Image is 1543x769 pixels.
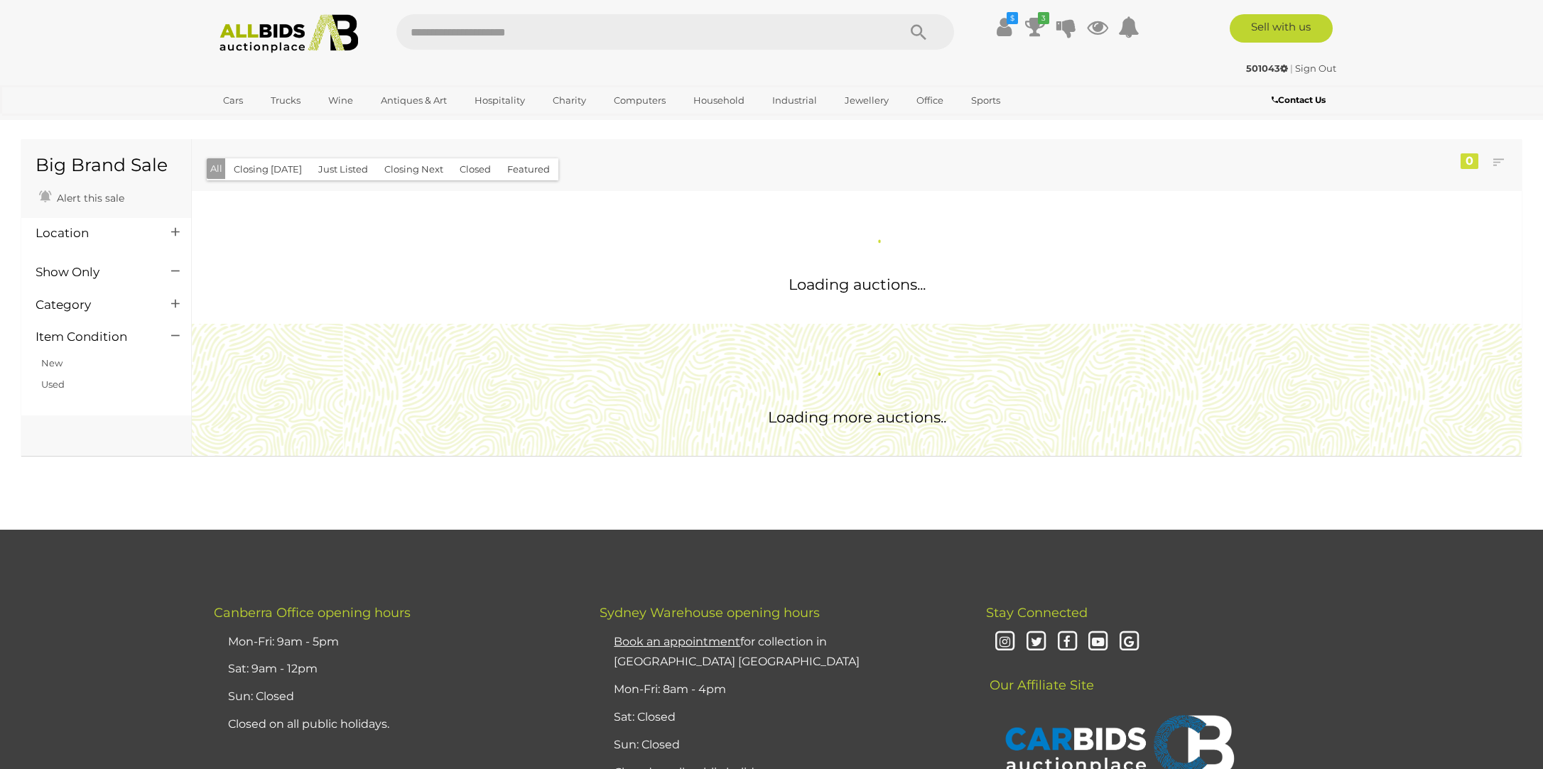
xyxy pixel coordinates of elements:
i: Twitter [1024,630,1049,655]
a: 501043 [1246,62,1290,74]
span: Alert this sale [53,192,124,204]
a: Sports [962,89,1009,112]
button: Closing Next [376,158,452,180]
b: Contact Us [1272,94,1326,105]
i: Instagram [993,630,1018,655]
button: Just Listed [310,158,377,180]
a: Contact Us [1272,92,1329,108]
button: Closing [DATE] [225,158,310,180]
u: Book an appointment [614,635,740,648]
span: Sydney Warehouse opening hours [600,605,820,621]
h4: Show Only [36,266,150,279]
a: Used [41,378,65,390]
a: Computers [605,89,675,112]
div: 0 [1461,153,1478,169]
i: 3 [1038,12,1049,24]
a: Charity [543,89,595,112]
h4: Location [36,227,150,240]
a: Sell with us [1230,14,1333,43]
a: Sign Out [1295,62,1336,74]
span: Loading auctions... [789,276,926,293]
span: Loading more auctions.. [768,408,946,426]
a: Office [907,89,953,112]
i: Facebook [1055,630,1080,655]
a: [GEOGRAPHIC_DATA] [214,112,333,136]
i: Youtube [1086,630,1111,655]
a: Household [684,89,754,112]
strong: 501043 [1246,62,1288,74]
a: Trucks [261,89,310,112]
span: Stay Connected [986,605,1088,621]
a: Hospitality [465,89,534,112]
li: Sun: Closed [610,731,950,759]
span: | [1290,62,1293,74]
li: Mon-Fri: 8am - 4pm [610,676,950,704]
a: Cars [214,89,252,112]
a: Antiques & Art [372,89,456,112]
li: Sun: Closed [224,683,564,711]
a: $ [993,14,1014,40]
button: Closed [451,158,499,180]
a: Wine [319,89,362,112]
li: Sat: Closed [610,704,950,731]
button: All [207,158,226,179]
h4: Category [36,298,150,312]
li: Closed on all public holidays. [224,711,564,738]
i: $ [1007,12,1018,24]
a: Jewellery [835,89,898,112]
a: Alert this sale [36,186,128,207]
li: Mon-Fri: 9am - 5pm [224,628,564,656]
a: 3 [1024,14,1046,40]
h1: Big Brand Sale [36,156,177,175]
a: Industrial [763,89,826,112]
span: Our Affiliate Site [986,656,1094,693]
button: Search [883,14,954,50]
a: New [41,357,63,369]
span: Canberra Office opening hours [214,605,411,621]
a: Book an appointmentfor collection in [GEOGRAPHIC_DATA] [GEOGRAPHIC_DATA] [614,635,860,669]
h4: Item Condition [36,330,150,344]
i: Google [1117,630,1142,655]
img: Allbids.com.au [212,14,366,53]
li: Sat: 9am - 12pm [224,655,564,683]
button: Featured [499,158,558,180]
